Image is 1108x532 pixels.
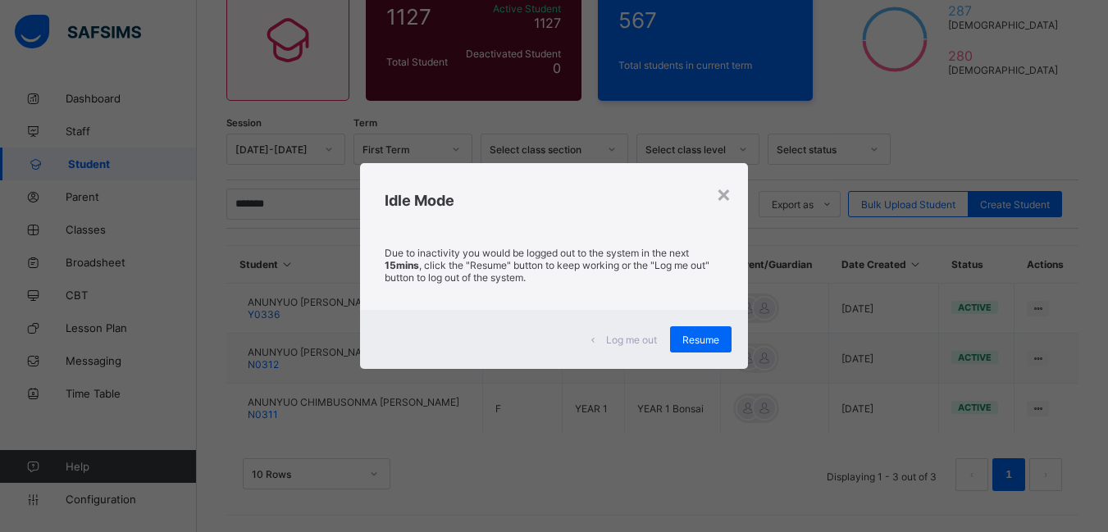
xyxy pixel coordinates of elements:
strong: 15mins [385,259,419,271]
div: × [716,180,732,207]
h2: Idle Mode [385,192,723,209]
span: Resume [682,334,719,346]
span: Log me out [606,334,657,346]
p: Due to inactivity you would be logged out to the system in the next , click the "Resume" button t... [385,247,723,284]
